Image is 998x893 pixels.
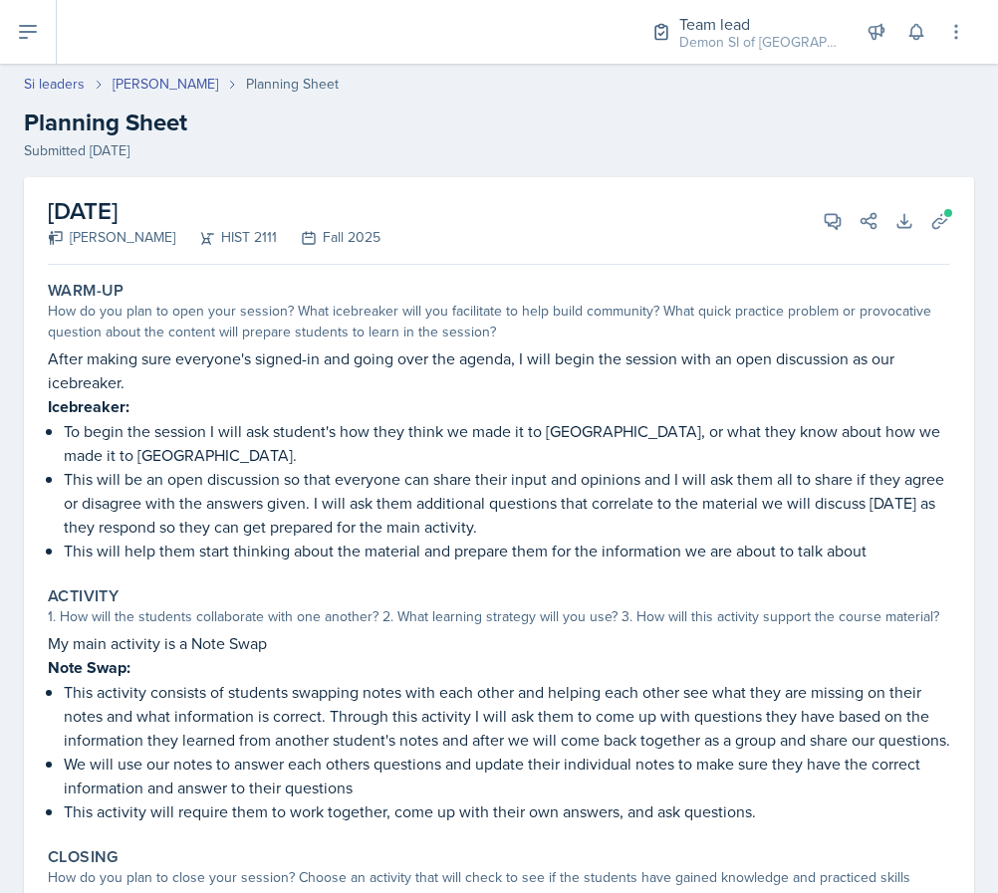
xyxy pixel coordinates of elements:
p: This activity consists of students swapping notes with each other and helping each other see what... [64,680,950,752]
a: [PERSON_NAME] [113,74,218,95]
div: Team lead [679,12,839,36]
p: This will be an open discussion so that everyone can share their input and opinions and I will as... [64,467,950,539]
p: My main activity is a Note Swap [48,631,950,655]
p: This activity will require them to work together, come up with their own answers, and ask questions. [64,799,950,823]
div: How do you plan to open your session? What icebreaker will you facilitate to help build community... [48,301,950,342]
div: Planning Sheet [246,74,339,95]
p: After making sure everyone's signed-in and going over the agenda, I will begin the session with a... [48,346,950,394]
div: Submitted [DATE] [24,140,974,161]
div: Demon SI of [GEOGRAPHIC_DATA] / Fall 2025 [679,32,839,53]
label: Closing [48,847,119,867]
div: [PERSON_NAME] [48,227,175,248]
h2: [DATE] [48,193,380,229]
div: 1. How will the students collaborate with one another? 2. What learning strategy will you use? 3.... [48,606,950,627]
h2: Planning Sheet [24,105,974,140]
p: This will help them start thinking about the material and prepare them for the information we are... [64,539,950,562]
div: HIST 2111 [175,227,277,248]
strong: Note Swap: [48,656,130,679]
p: We will use our notes to answer each others questions and update their individual notes to make s... [64,752,950,799]
p: To begin the session I will ask student's how they think we made it to [GEOGRAPHIC_DATA], or what... [64,419,950,467]
label: Activity [48,586,119,606]
label: Warm-Up [48,281,125,301]
div: Fall 2025 [277,227,380,248]
a: Si leaders [24,74,85,95]
strong: Icebreaker: [48,395,129,418]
